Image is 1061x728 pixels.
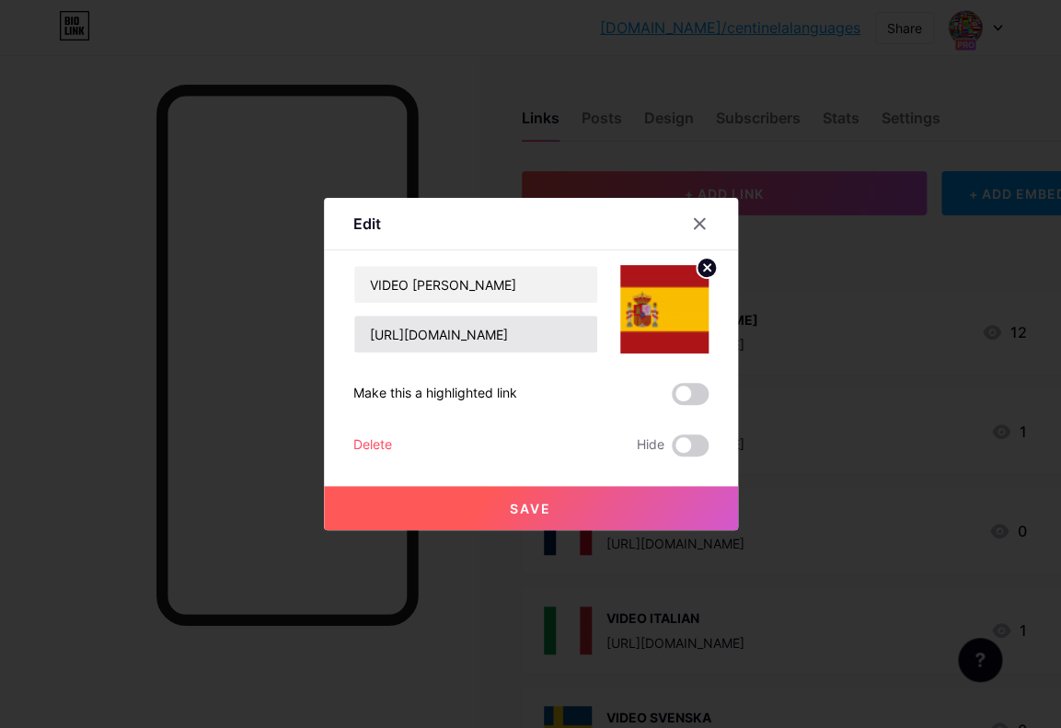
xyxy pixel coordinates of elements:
img: link_thumbnail [620,265,709,353]
div: Delete [353,434,392,456]
button: Save [324,486,738,530]
input: Title [354,266,597,303]
input: URL [354,316,597,352]
span: Save [510,501,551,516]
div: Make this a highlighted link [353,383,517,405]
span: Hide [637,434,664,456]
div: Edit [353,213,381,235]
